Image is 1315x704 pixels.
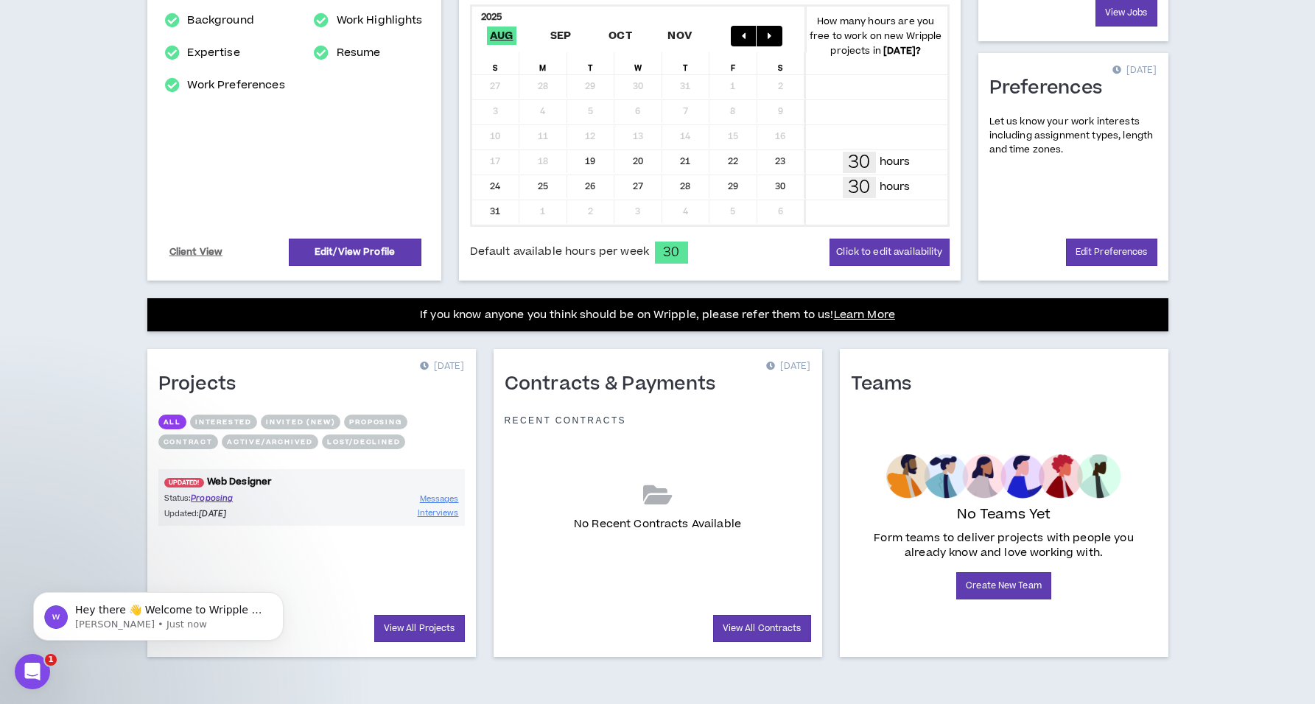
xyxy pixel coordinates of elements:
span: Proposing [191,493,233,504]
div: S [472,52,520,74]
span: 1 [45,654,57,666]
p: [DATE] [1112,63,1157,78]
p: hours [880,154,911,170]
a: View All Projects [374,615,465,642]
a: Edit/View Profile [289,239,421,266]
a: Work Highlights [337,12,423,29]
button: Interested [190,415,257,429]
p: Recent Contracts [505,415,627,426]
button: Lost/Declined [322,434,405,449]
p: How many hours are you free to work on new Wripple projects in [804,14,947,58]
p: [DATE] [766,359,810,374]
b: 2025 [481,10,502,24]
p: Form teams to deliver projects with people you already know and love working with. [857,531,1151,560]
p: If you know anyone you think should be on Wripple, please refer them to us! [420,306,895,324]
a: Create New Team [956,572,1051,599]
span: UPDATED! [164,478,204,487]
h1: Teams [851,373,923,396]
div: F [709,52,757,74]
a: Interviews [418,506,459,520]
a: Client View [167,239,225,265]
button: Proposing [344,415,407,429]
b: [DATE] ? [883,44,921,57]
a: Learn More [834,307,895,323]
a: Expertise [187,44,239,62]
p: Let us know your work interests including assignment types, length and time zones. [989,115,1157,158]
span: Oct [606,27,635,45]
a: Work Preferences [187,77,284,94]
a: Background [187,12,253,29]
h1: Projects [158,373,248,396]
a: UPDATED!Web Designer [158,475,465,489]
i: [DATE] [199,508,226,519]
div: T [567,52,615,74]
p: No Recent Contracts Available [574,516,741,532]
button: All [158,415,186,429]
p: hours [880,179,911,195]
iframe: Intercom live chat [15,654,50,689]
button: Active/Archived [222,434,318,449]
a: Messages [420,492,459,506]
span: Nov [664,27,695,45]
h1: Preferences [989,77,1114,100]
div: T [662,52,710,74]
div: M [519,52,567,74]
iframe: Intercom notifications message [11,561,306,664]
span: Sep [547,27,575,45]
p: [DATE] [420,359,464,374]
span: Default available hours per week [470,244,649,260]
div: W [614,52,662,74]
span: Interviews [418,507,459,518]
p: Updated: [164,507,312,520]
h1: Contracts & Payments [505,373,727,396]
a: View All Contracts [713,615,811,642]
button: Invited (new) [261,415,340,429]
span: Messages [420,493,459,504]
span: Aug [487,27,516,45]
p: Status: [164,492,312,504]
button: Click to edit availability [830,239,949,266]
button: Contract [158,434,218,449]
p: No Teams Yet [957,504,1051,525]
div: S [757,52,805,74]
a: Edit Preferences [1066,239,1157,266]
a: Resume [337,44,381,62]
img: empty [886,454,1121,499]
